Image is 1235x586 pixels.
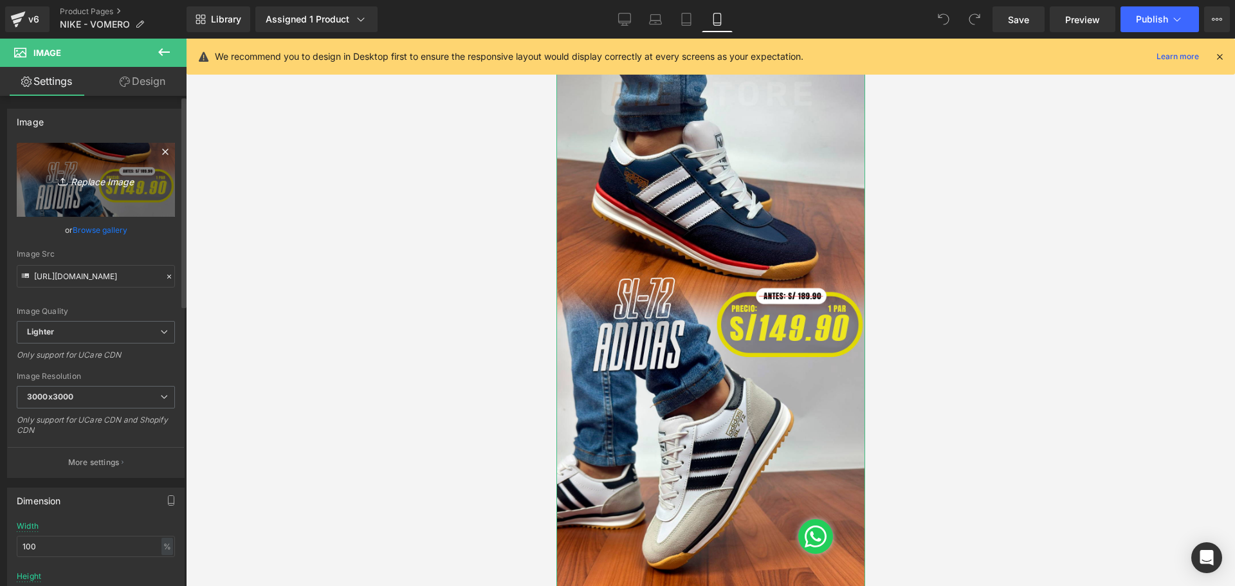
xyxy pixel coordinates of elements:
[60,19,130,30] span: NIKE - VOMERO
[5,6,50,32] a: v6
[73,219,127,241] a: Browse gallery
[640,6,671,32] a: Laptop
[44,172,147,188] i: Replace Image
[187,6,250,32] a: New Library
[27,392,73,401] b: 3000x3000
[17,350,175,369] div: Only support for UCare CDN
[161,538,173,555] div: %
[931,6,956,32] button: Undo
[17,572,41,581] div: Height
[671,6,702,32] a: Tablet
[17,536,175,557] input: auto
[17,250,175,259] div: Image Src
[68,457,120,468] p: More settings
[1191,542,1222,573] div: Open Intercom Messenger
[17,223,175,237] div: or
[1050,6,1115,32] a: Preview
[1121,6,1199,32] button: Publish
[26,11,42,28] div: v6
[1136,14,1168,24] span: Publish
[1065,13,1100,26] span: Preview
[17,307,175,316] div: Image Quality
[8,447,184,477] button: More settings
[1151,49,1204,64] a: Learn more
[211,14,241,25] span: Library
[962,6,987,32] button: Redo
[17,522,39,531] div: Width
[266,13,367,26] div: Assigned 1 Product
[609,6,640,32] a: Desktop
[17,109,44,127] div: Image
[702,6,733,32] a: Mobile
[17,372,175,381] div: Image Resolution
[1204,6,1230,32] button: More
[17,415,175,444] div: Only support for UCare CDN and Shopify CDN
[33,48,61,58] span: Image
[27,327,54,336] b: Lighter
[96,67,189,96] a: Design
[17,488,61,506] div: Dimension
[1008,13,1029,26] span: Save
[17,265,175,288] input: Link
[60,6,187,17] a: Product Pages
[215,50,803,64] p: We recommend you to design in Desktop first to ensure the responsive layout would display correct...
